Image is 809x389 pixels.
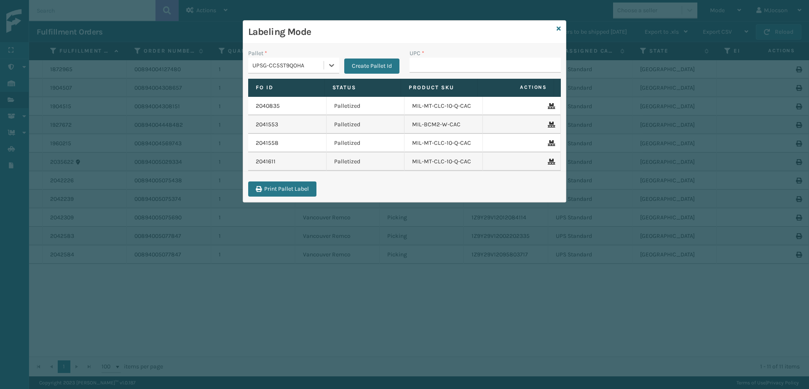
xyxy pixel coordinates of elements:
[404,152,483,171] td: MIL-MT-CLC-10-Q-CAC
[404,134,483,152] td: MIL-MT-CLC-10-Q-CAC
[252,61,324,70] div: UPSG-CC5ST9QOHA
[327,97,405,115] td: Palletized
[332,84,394,91] label: Status
[248,49,267,58] label: Pallet
[256,84,317,91] label: Fo Id
[248,26,553,38] h3: Labeling Mode
[327,134,405,152] td: Palletized
[548,159,553,165] i: Remove From Pallet
[409,84,470,91] label: Product SKU
[548,140,553,146] i: Remove From Pallet
[548,103,553,109] i: Remove From Pallet
[327,152,405,171] td: Palletized
[256,120,278,129] a: 2041553
[256,139,279,147] a: 2041558
[480,80,552,94] span: Actions
[256,157,276,166] a: 2041611
[548,122,553,128] i: Remove From Pallet
[327,115,405,134] td: Palletized
[404,115,483,134] td: MIL-BCM2-W-CAC
[344,59,399,74] button: Create Pallet Id
[404,97,483,115] td: MIL-MT-CLC-10-Q-CAC
[256,102,280,110] a: 2040835
[410,49,424,58] label: UPC
[248,181,316,197] button: Print Pallet Label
